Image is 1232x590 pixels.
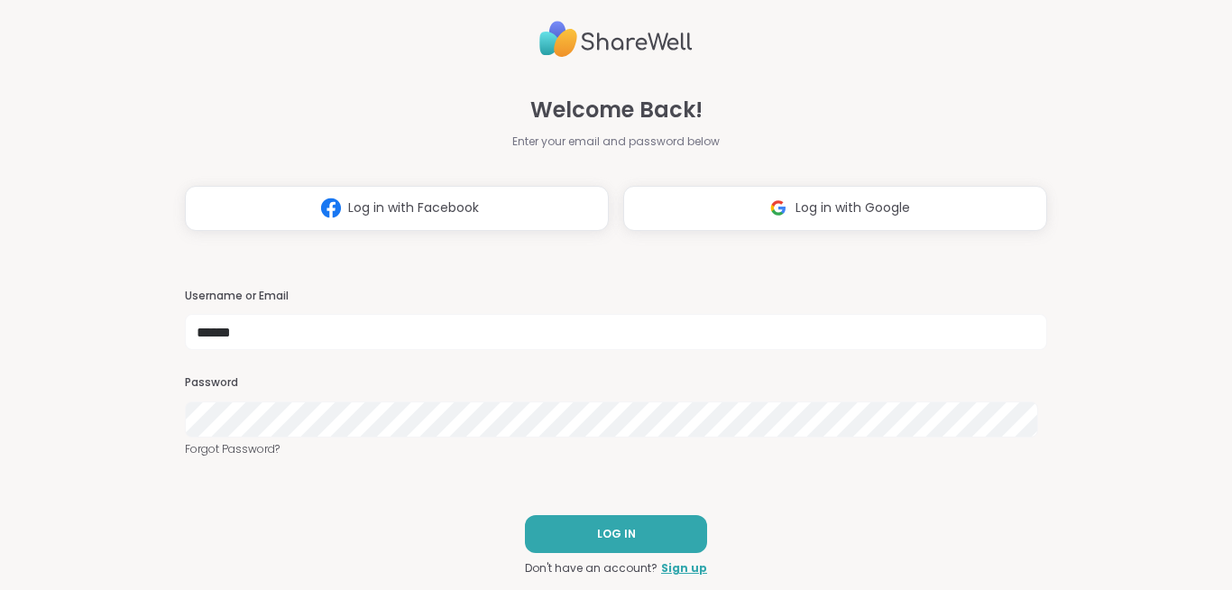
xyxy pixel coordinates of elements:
img: ShareWell Logo [539,14,693,65]
span: Welcome Back! [530,94,703,126]
span: LOG IN [597,526,636,542]
h3: Username or Email [185,289,1047,304]
a: Forgot Password? [185,441,1047,457]
img: ShareWell Logomark [314,191,348,225]
h3: Password [185,375,1047,391]
button: Log in with Google [623,186,1047,231]
button: LOG IN [525,515,707,553]
a: Sign up [661,560,707,576]
img: ShareWell Logomark [761,191,795,225]
span: Log in with Google [795,198,910,217]
span: Enter your email and password below [512,134,720,150]
button: Log in with Facebook [185,186,609,231]
span: Log in with Facebook [348,198,479,217]
span: Don't have an account? [525,560,657,576]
